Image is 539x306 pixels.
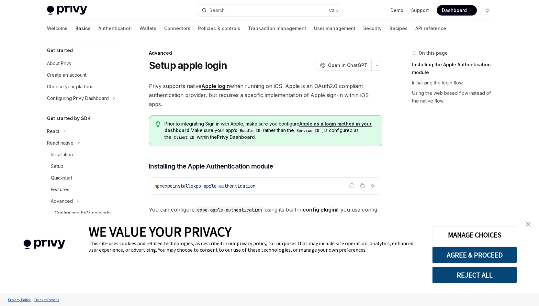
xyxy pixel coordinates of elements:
[173,183,191,189] span: install
[432,226,517,243] button: MANAGE CHOICES
[32,294,61,305] a: Tracker Details
[149,205,382,223] span: You can configure using its built-in if you use config plugins.
[171,134,197,141] code: Client ID
[47,47,73,54] h5: Get started
[164,21,190,36] a: Connectors
[164,121,375,141] span: Prior to integrating Sign in with Apple, make sure you configure Make sure your app’s rather than...
[47,115,91,122] h5: Get started by SDK
[419,49,448,57] span: On this page
[47,71,86,79] div: Create an account
[140,21,156,36] a: Wallets
[191,183,255,189] span: expo-apple-authentication
[197,5,342,16] button: Open search
[47,21,68,36] a: Welcome
[51,186,69,193] div: Features
[75,21,91,36] a: Basics
[10,230,79,258] img: company logo
[42,149,125,160] a: Installation
[47,60,72,67] div: About Privy
[389,21,408,36] a: Recipes
[47,94,109,102] div: Configuring Privy Dashboard
[42,58,125,69] a: About Privy
[42,160,125,172] a: Setup
[198,21,240,36] a: Policies & controls
[237,127,263,134] code: Bundle ID
[432,267,517,283] button: REJECT ALL
[149,60,227,71] h1: Setup apple login
[98,21,132,36] a: Authentication
[89,223,231,240] span: WE VALUE YOUR PRIVACY
[47,127,59,135] div: React
[47,139,73,147] div: React native
[363,21,382,36] a: Security
[348,181,356,190] button: Report incorrect code
[42,172,125,184] a: Quickstart
[432,246,517,263] button: AGREE & PROCEED
[294,127,322,134] code: Service ID
[248,21,306,36] a: Transaction management
[149,50,382,56] div: Advanced
[209,6,228,14] div: Search...
[89,240,422,253] div: This site uses cookies and related technologies, as described in our privacy policy, for purposes...
[162,183,173,189] span: expo
[156,121,160,127] svg: Tip
[526,222,531,226] img: close banner
[51,162,63,170] div: Setup
[6,294,32,305] a: Privacy Policy
[442,7,467,14] span: Dashboard
[201,83,230,90] a: Apple login
[42,93,125,104] button: Toggle Configuring Privy Dashboard section
[42,137,125,149] button: Toggle React native section
[329,8,338,13] span: Ctrl K
[149,82,382,109] span: Privy supports native when running on iOS. Apple is an OAuth2.0 compliant authentication provider...
[154,183,162,189] span: npx
[55,209,112,217] div: Configuring EVM networks
[149,162,273,171] span: Installing the Apple Authentication module
[42,195,125,207] button: Toggle Advanced section
[51,151,73,158] div: Installation
[358,181,366,190] button: Copy the contents from the code block
[42,69,125,81] a: Create an account
[412,88,498,106] a: Using the web based flow instead of the native flow
[390,7,403,14] a: Demo
[195,206,264,213] code: expo-apple-authentication
[412,60,498,78] a: Installing the Apple Authentication module
[412,78,498,88] a: Initializing the login flow
[42,184,125,195] a: Features
[51,174,72,182] div: Quickstart
[42,207,125,219] a: Configuring EVM networks
[303,206,336,213] a: config plugin
[316,60,371,71] button: Open in ChatGPT
[437,5,477,16] a: Dashboard
[47,83,94,91] div: Choose your platform
[482,5,492,16] button: Toggle dark mode
[217,134,255,140] strong: Privy Dashboard
[42,126,125,137] button: Toggle React section
[47,6,87,15] img: light logo
[51,197,73,205] div: Advanced
[328,62,367,69] span: Open in ChatGPT
[411,7,429,14] a: Support
[522,218,535,231] a: close banner
[415,21,446,36] a: API reference
[368,181,377,190] button: Ask AI
[42,81,125,93] a: Choose your platform
[314,21,355,36] a: User management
